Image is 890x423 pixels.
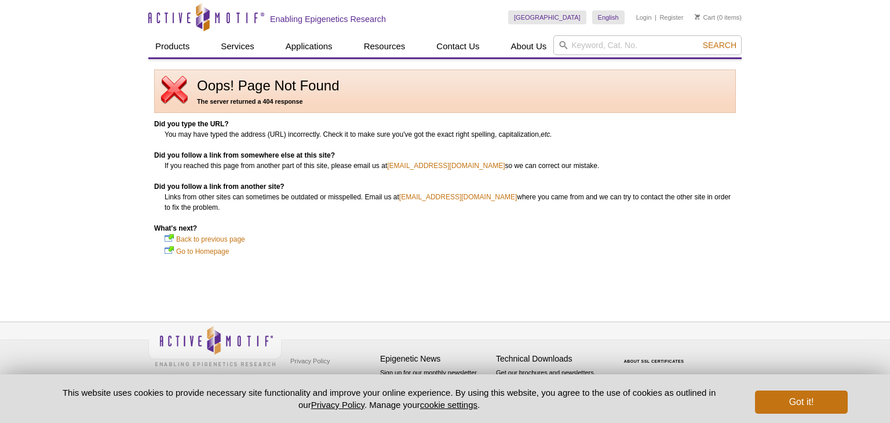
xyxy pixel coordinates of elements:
a: Resources [357,35,413,57]
dd: If you reached this page from another part of this site, please email us at so we can correct our... [165,161,736,171]
img: Your Cart [695,14,700,20]
li: (0 items) [695,10,742,24]
dt: What's next? [154,223,736,234]
a: Login [636,13,652,21]
a: [EMAIL_ADDRESS][DOMAIN_NAME] [387,161,505,171]
h1: Oops! Page Not Found [161,78,729,93]
em: etc. [541,130,552,138]
img: Active Motif, [148,322,282,369]
h2: Enabling Epigenetics Research [270,14,386,24]
a: Privacy Policy [287,352,333,370]
button: Got it! [755,391,848,414]
p: Sign up for our monthly newsletter highlighting recent publications in the field of epigenetics. [380,368,490,407]
dt: Did you type the URL? [154,119,736,129]
dt: Did you follow a link from somewhere else at this site? [154,150,736,161]
dt: Did you follow a link from another site? [154,181,736,192]
a: About Us [504,35,554,57]
a: Contact Us [429,35,486,57]
a: Back to previous page [176,234,245,245]
h5: The server returned a 404 response [161,96,729,107]
a: Terms & Conditions [287,370,348,387]
a: English [592,10,625,24]
a: Cart [695,13,715,21]
img: page not found [161,76,188,104]
a: Applications [279,35,340,57]
a: Services [214,35,261,57]
table: Click to Verify - This site chose Symantec SSL for secure e-commerce and confidential communicati... [612,342,699,368]
h4: Technical Downloads [496,354,606,364]
a: Products [148,35,196,57]
a: [EMAIL_ADDRESS][DOMAIN_NAME] [399,192,517,202]
li: | [655,10,656,24]
h4: Epigenetic News [380,354,490,364]
button: cookie settings [420,400,477,410]
a: ABOUT SSL CERTIFICATES [624,359,684,363]
input: Keyword, Cat. No. [553,35,742,55]
dd: Links from other sites can sometimes be outdated or misspelled. Email us at where you came from a... [165,192,736,213]
a: [GEOGRAPHIC_DATA] [508,10,586,24]
a: Go to Homepage [176,246,229,257]
a: Register [659,13,683,21]
span: Search [703,41,736,50]
p: Get our brochures and newsletters, or request them by mail. [496,368,606,398]
button: Search [699,40,740,50]
dd: You may have typed the address (URL) incorrectly. Check it to make sure you've got the exact righ... [165,129,736,140]
a: Privacy Policy [311,400,364,410]
p: This website uses cookies to provide necessary site functionality and improve your online experie... [42,386,736,411]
